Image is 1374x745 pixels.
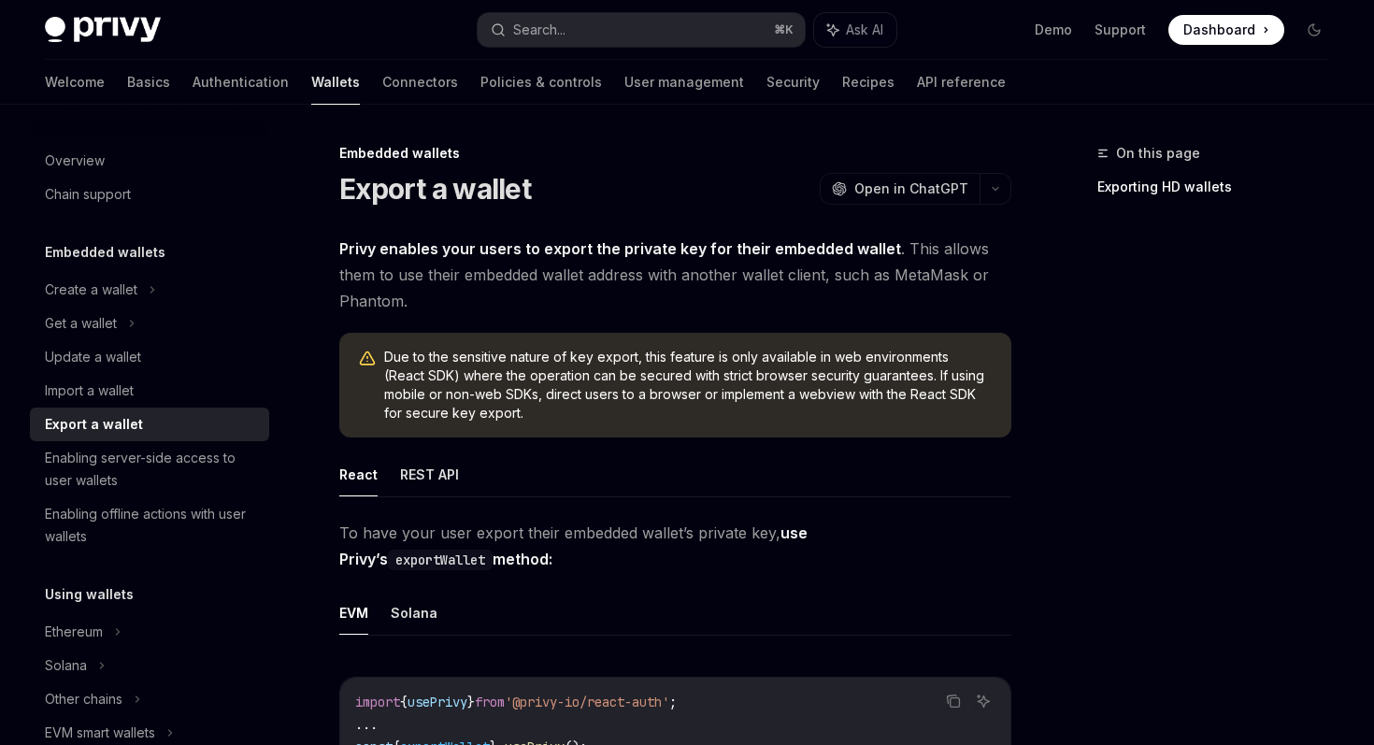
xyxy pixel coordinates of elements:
[45,60,105,105] a: Welcome
[339,520,1011,572] span: To have your user export their embedded wallet’s private key,
[30,408,269,441] a: Export a wallet
[30,374,269,408] a: Import a wallet
[339,452,378,496] button: React
[30,497,269,553] a: Enabling offline actions with user wallets
[30,340,269,374] a: Update a wallet
[505,694,669,710] span: '@privy-io/react-auth'
[45,654,87,677] div: Solana
[45,17,161,43] img: dark logo
[814,13,896,47] button: Ask AI
[669,694,677,710] span: ;
[45,413,143,436] div: Export a wallet
[30,144,269,178] a: Overview
[358,350,377,368] svg: Warning
[1299,15,1329,45] button: Toggle dark mode
[941,689,966,713] button: Copy the contents from the code block
[513,19,565,41] div: Search...
[1097,172,1344,202] a: Exporting HD wallets
[45,312,117,335] div: Get a wallet
[917,60,1006,105] a: API reference
[45,279,137,301] div: Create a wallet
[1035,21,1072,39] a: Demo
[339,172,531,206] h1: Export a wallet
[45,722,155,744] div: EVM smart wallets
[400,452,459,496] button: REST API
[774,22,794,37] span: ⌘ K
[339,236,1011,314] span: . This allows them to use their embedded wallet address with another wallet client, such as MetaM...
[311,60,360,105] a: Wallets
[1183,21,1255,39] span: Dashboard
[400,694,408,710] span: {
[480,60,602,105] a: Policies & controls
[846,21,883,39] span: Ask AI
[339,239,901,258] strong: Privy enables your users to export the private key for their embedded wallet
[45,583,134,606] h5: Using wallets
[820,173,980,205] button: Open in ChatGPT
[45,150,105,172] div: Overview
[1095,21,1146,39] a: Support
[408,694,467,710] span: usePrivy
[355,716,378,733] span: ...
[30,441,269,497] a: Enabling server-side access to user wallets
[339,591,368,635] button: EVM
[478,13,804,47] button: Search...⌘K
[467,694,475,710] span: }
[45,241,165,264] h5: Embedded wallets
[45,346,141,368] div: Update a wallet
[45,380,134,402] div: Import a wallet
[355,694,400,710] span: import
[45,183,131,206] div: Chain support
[854,179,968,198] span: Open in ChatGPT
[475,694,505,710] span: from
[391,591,437,635] button: Solana
[339,144,1011,163] div: Embedded wallets
[45,503,258,548] div: Enabling offline actions with user wallets
[384,348,993,423] span: Due to the sensitive nature of key export, this feature is only available in web environments (Re...
[766,60,820,105] a: Security
[1116,142,1200,165] span: On this page
[45,621,103,643] div: Ethereum
[45,688,122,710] div: Other chains
[971,689,995,713] button: Ask AI
[193,60,289,105] a: Authentication
[388,550,493,570] code: exportWallet
[127,60,170,105] a: Basics
[382,60,458,105] a: Connectors
[842,60,895,105] a: Recipes
[45,447,258,492] div: Enabling server-side access to user wallets
[30,178,269,211] a: Chain support
[1168,15,1284,45] a: Dashboard
[624,60,744,105] a: User management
